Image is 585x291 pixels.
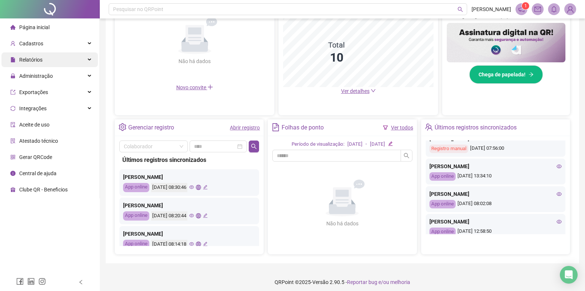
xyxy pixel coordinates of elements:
span: audit [10,122,16,127]
div: App online [123,183,149,192]
span: down [371,88,376,93]
span: eye [557,164,562,169]
span: Relatórios [19,57,42,63]
div: [DATE] [347,141,363,148]
img: 76514 [565,4,576,15]
div: [DATE] 13:34:10 [429,172,562,181]
span: Gerar QRCode [19,154,52,160]
span: Chega de papelada! [479,70,526,79]
span: sync [10,106,16,111]
div: [DATE] 08:02:08 [429,200,562,208]
div: - [365,141,367,148]
div: [DATE] [370,141,385,148]
span: user-add [10,41,16,46]
span: global [196,185,201,190]
div: [DATE] 07:56:00 [429,145,562,153]
span: eye [189,213,194,218]
span: export [10,90,16,95]
div: Folhas de ponto [282,121,324,134]
button: Chega de papelada! [469,65,543,84]
span: bell [551,6,557,13]
span: team [425,123,433,131]
div: App online [429,228,456,236]
div: [PERSON_NAME] [429,190,562,198]
div: [DATE] 12:58:50 [429,228,562,236]
span: eye [189,185,194,190]
span: arrow-right [528,72,534,77]
div: Gerenciar registro [128,121,174,134]
span: eye [557,219,562,224]
a: Ver detalhes down [341,88,376,94]
div: Período de visualização: [292,141,344,148]
div: Não há dados [161,57,229,65]
div: [PERSON_NAME] [123,230,255,238]
span: Central de ajuda [19,170,57,176]
span: linkedin [27,278,35,285]
span: global [196,213,201,218]
sup: 1 [522,2,529,10]
span: setting [119,123,126,131]
img: banner%2F02c71560-61a6-44d4-94b9-c8ab97240462.png [447,23,565,62]
span: Aceite de uso [19,122,50,128]
div: [DATE] 08:30:46 [151,183,187,192]
span: filter [383,125,388,130]
a: Abrir registro [230,125,260,131]
span: Página inicial [19,24,50,30]
span: home [10,25,16,30]
span: search [251,143,257,149]
span: facebook [16,278,24,285]
span: Atestado técnico [19,138,58,144]
div: [DATE] 08:20:44 [151,211,187,221]
div: App online [429,200,456,208]
div: Open Intercom Messenger [560,266,578,284]
span: instagram [38,278,46,285]
span: file [10,57,16,62]
span: solution [10,138,16,143]
span: edit [203,185,208,190]
span: mail [534,6,541,13]
span: search [404,153,409,159]
span: Cadastros [19,41,43,46]
span: Integrações [19,105,47,111]
span: eye [189,242,194,246]
div: Não há dados [308,219,376,228]
span: eye [557,191,562,197]
div: [DATE] 08:14:18 [151,240,187,249]
div: App online [123,240,149,249]
span: Clube QR - Beneficios [19,187,68,193]
span: global [196,242,201,246]
span: file-text [272,123,279,131]
span: edit [388,141,393,146]
span: lock [10,73,16,79]
span: Novo convite [176,84,213,90]
span: gift [10,187,16,192]
span: left [78,280,84,285]
div: Últimos registros sincronizados [435,121,517,134]
div: Últimos registros sincronizados [122,155,256,164]
div: [PERSON_NAME] [123,201,255,209]
span: [PERSON_NAME] [472,5,511,13]
div: [PERSON_NAME] [123,173,255,181]
span: edit [203,242,208,246]
span: qrcode [10,155,16,160]
span: Exportações [19,89,48,95]
div: [PERSON_NAME] [429,162,562,170]
span: plus [207,84,213,90]
span: Ver detalhes [341,88,370,94]
div: Registro manual [429,145,468,153]
span: 1 [524,3,527,8]
div: App online [429,172,456,181]
div: [PERSON_NAME] [429,218,562,226]
span: search [458,7,463,12]
span: Administração [19,73,53,79]
div: App online [123,211,149,221]
span: Reportar bug e/ou melhoria [347,279,410,285]
span: Versão [312,279,329,285]
span: edit [203,213,208,218]
a: Ver todos [391,125,413,131]
span: info-circle [10,171,16,176]
span: notification [518,6,525,13]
